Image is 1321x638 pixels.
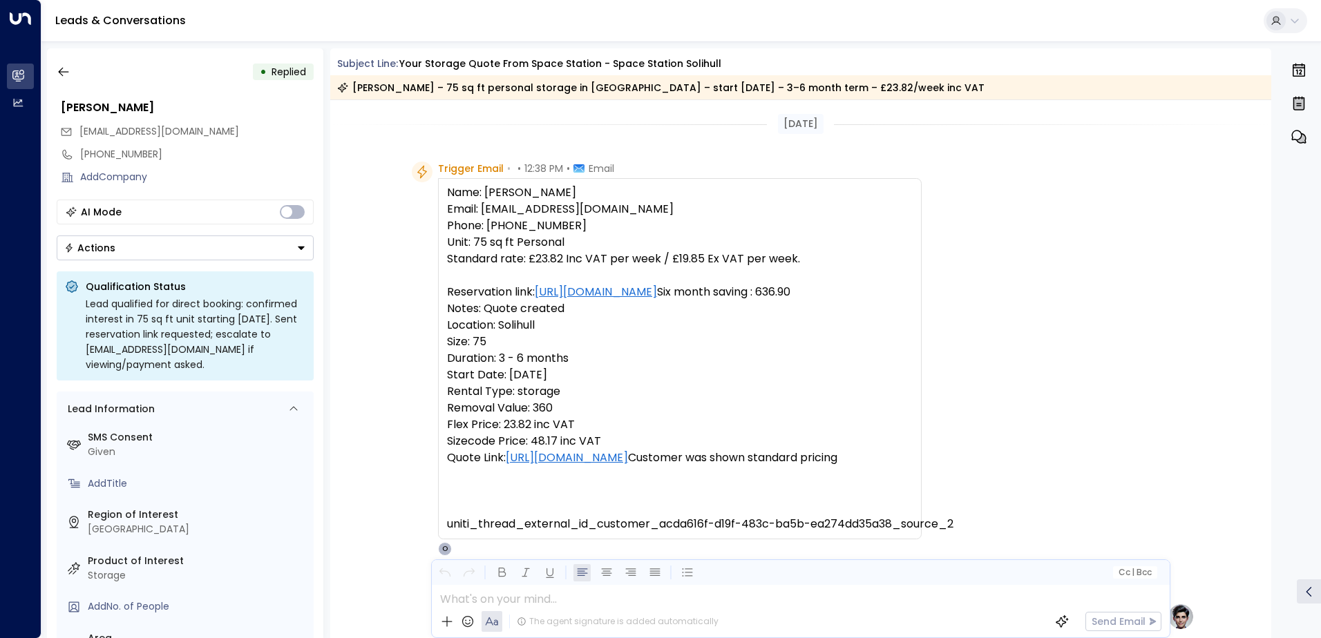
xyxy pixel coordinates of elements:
[61,99,314,116] div: [PERSON_NAME]
[589,162,614,175] span: Email
[1132,568,1134,577] span: |
[436,564,453,581] button: Undo
[272,65,306,79] span: Replied
[55,12,186,28] a: Leads & Conversations
[438,542,452,556] div: O
[80,147,314,162] div: [PHONE_NUMBER]
[86,280,305,293] p: Qualification Status
[438,162,504,175] span: Trigger Email
[63,402,155,416] div: Lead Information
[79,124,239,138] span: [EMAIL_ADDRESS][DOMAIN_NAME]
[88,430,308,445] label: SMS Consent
[57,235,314,260] button: Actions
[79,124,239,139] span: phil@bushellinvestmentgroup.com
[507,162,511,175] span: •
[517,162,521,175] span: •
[64,242,115,254] div: Actions
[1112,566,1157,579] button: Cc|Bcc
[517,615,719,628] div: The agent signature is added automatically
[1167,603,1195,630] img: profile-logo.png
[337,81,985,95] div: [PERSON_NAME] – 75 sq ft personal storage in [GEOGRAPHIC_DATA] – start [DATE] – 3–6 month term – ...
[88,507,308,522] label: Region of Interest
[86,296,305,372] div: Lead qualified for direct booking: confirmed interest in 75 sq ft unit starting [DATE]. Sent rese...
[460,564,477,581] button: Redo
[567,162,570,175] span: •
[506,449,628,466] a: [URL][DOMAIN_NAME]
[88,476,308,491] div: AddTitle
[399,57,721,71] div: Your storage quote from Space Station - Space Station Solihull
[447,184,913,532] pre: Name: [PERSON_NAME] Email: [EMAIL_ADDRESS][DOMAIN_NAME] Phone: [PHONE_NUMBER] Unit: 75 sq ft Pers...
[524,162,563,175] span: 12:38 PM
[80,170,314,184] div: AddCompany
[88,445,308,459] div: Given
[337,57,398,70] span: Subject Line:
[57,235,314,260] div: Button group with a nested menu
[535,284,657,300] a: [URL][DOMAIN_NAME]
[260,59,267,84] div: •
[1118,568,1151,577] span: Cc Bcc
[778,114,824,134] div: [DATE]
[88,522,308,536] div: [GEOGRAPHIC_DATA]
[81,205,122,219] div: AI Mode
[88,554,308,568] label: Product of Interest
[88,599,308,614] div: AddNo. of People
[88,568,308,583] div: Storage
